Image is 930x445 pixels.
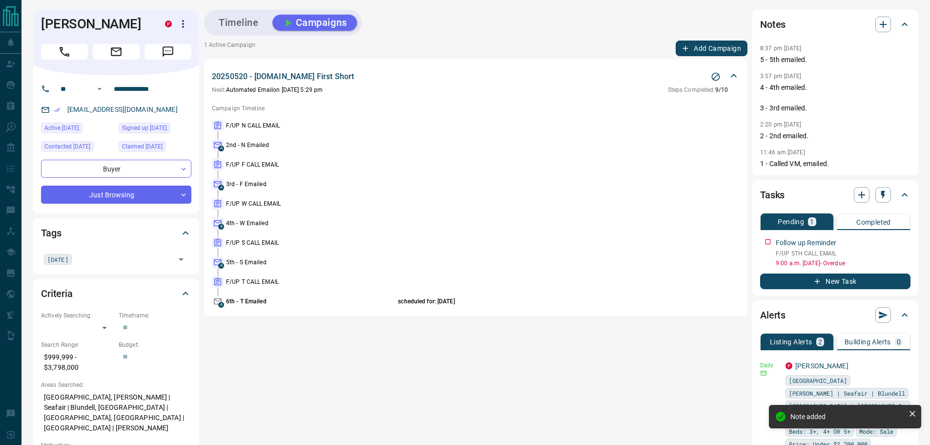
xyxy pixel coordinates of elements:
p: 8:37 pm [DATE] [760,45,802,52]
div: property.ca [165,21,172,27]
h2: Notes [760,17,785,32]
p: F/UP N CALL EMAIL [226,121,395,130]
div: Tasks [760,183,910,207]
a: [EMAIL_ADDRESS][DOMAIN_NAME] [67,106,178,113]
button: Stop Campaign [708,69,723,84]
button: New Task [760,274,910,289]
p: 2 - 2nd emailed. [760,131,910,141]
p: Completed [856,219,891,226]
p: 1 - Called VM, emailed. [760,159,910,169]
h2: Tasks [760,187,785,203]
div: Mon Sep 01 2025 [41,123,114,136]
div: Criteria [41,282,191,305]
p: Listing Alerts [770,339,812,345]
p: 9 / 10 [668,85,728,94]
span: Message [145,44,191,60]
p: Search Range: [41,340,114,349]
p: Pending [778,218,804,225]
p: F/UP F CALL EMAIL [226,160,395,169]
div: Mon Sep 01 2025 [119,141,191,155]
p: [GEOGRAPHIC_DATA], [PERSON_NAME] | Seafair | Blundell, [GEOGRAPHIC_DATA] | [GEOGRAPHIC_DATA], [GE... [41,389,191,436]
p: F/UP W CALL EMAIL [226,199,395,208]
p: scheduled for: [DATE] [398,297,681,306]
svg: Email Verified [54,106,61,113]
p: 0 [897,339,901,345]
div: Just Browsing [41,186,191,204]
p: 5 - 5th emailed. [760,55,910,65]
p: Building Alerts [845,339,891,345]
button: Open [94,83,105,95]
p: Follow up Reminder [776,238,836,248]
p: 3:57 pm [DATE] [760,73,802,80]
p: F/UP S CALL EMAIL [226,238,395,247]
h2: Tags [41,225,61,241]
h2: Alerts [760,307,785,323]
span: [GEOGRAPHIC_DATA] [789,376,847,385]
p: 9:00 a.m. [DATE] - Overdue [776,259,910,268]
span: Steps Completed: [668,86,715,93]
p: Budget: [119,340,191,349]
span: Email [93,44,140,60]
div: Alerts [760,303,910,327]
div: Mon Sep 01 2025 [119,123,191,136]
button: Open [174,253,188,266]
span: [PERSON_NAME] | Seafair | Blundell [789,388,905,398]
span: [DATE] [47,254,68,264]
div: Tags [41,221,191,245]
span: Next: [212,86,226,93]
div: Notes [760,13,910,36]
p: Areas Searched: [41,381,191,389]
p: Campaign Timeline [212,104,740,113]
span: A [218,224,224,230]
h2: Criteria [41,286,73,301]
div: Note added [790,413,905,421]
p: $999,999 - $3,798,000 [41,349,114,376]
svg: Email [760,370,767,377]
p: 2nd - N Emailed [226,141,395,149]
span: A [218,302,224,308]
p: F/UP T CALL EMAIL [226,277,395,286]
p: 2 [818,339,822,345]
button: Add Campaign [676,41,747,56]
span: Active [DATE] [44,123,79,133]
div: property.ca [785,362,792,369]
p: 3rd - F Emailed [226,180,395,189]
p: 20250520 - [DOMAIN_NAME] First Short [212,71,354,83]
button: Campaigns [272,15,357,31]
p: Actively Searching: [41,311,114,320]
span: [GEOGRAPHIC_DATA] | [GEOGRAPHIC_DATA] [789,401,907,411]
span: A [218,185,224,191]
h1: [PERSON_NAME] [41,16,150,32]
span: Call [41,44,88,60]
p: Automated Email on [DATE] 5:29 pm [212,85,323,94]
p: 1 [810,218,814,225]
p: 6th - T Emailed [226,297,395,306]
p: 11:46 am [DATE] [760,149,805,156]
p: Timeframe: [119,311,191,320]
span: Contacted [DATE] [44,142,90,151]
p: Daily [760,361,780,370]
span: Claimed [DATE] [122,142,163,151]
span: A [218,263,224,269]
p: 4th - W Emailed [226,219,395,228]
div: 20250520 - [DOMAIN_NAME] First ShortStop CampaignNext:Automated Emailon [DATE] 5:29 pmSteps Compl... [212,69,740,96]
div: Mon Sep 01 2025 [41,141,114,155]
div: Buyer [41,160,191,178]
button: Timeline [209,15,269,31]
span: Signed up [DATE] [122,123,167,133]
p: 5th - S Emailed [226,258,395,267]
p: F/UP 5TH CALL EMAIL [776,249,910,258]
span: A [218,146,224,151]
p: 2:20 pm [DATE] [760,121,802,128]
p: 1 Active Campaign [204,41,255,56]
p: 4 - 4th emailed. 3 - 3rd emailed. [760,83,910,113]
a: [PERSON_NAME] [795,362,848,370]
